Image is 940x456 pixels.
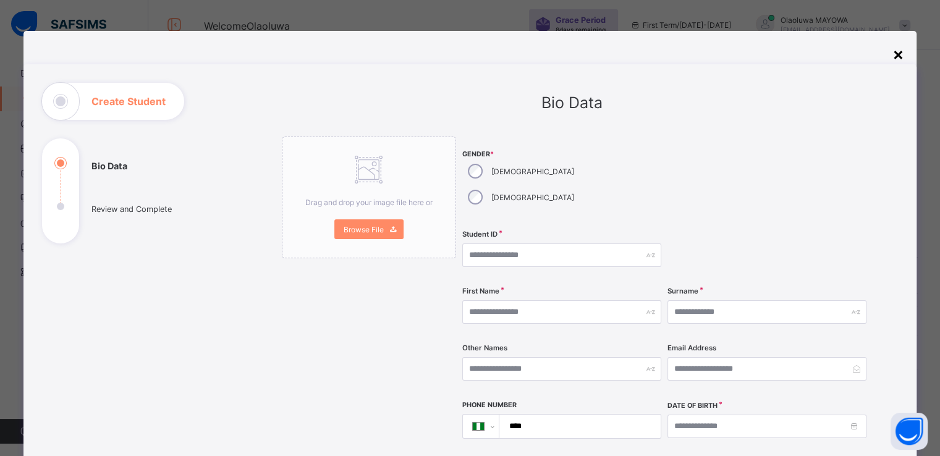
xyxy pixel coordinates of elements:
button: Open asap [891,413,928,450]
span: Gender [462,150,661,158]
label: Surname [667,287,698,295]
span: Browse File [344,225,384,234]
label: [DEMOGRAPHIC_DATA] [491,193,574,202]
div: Drag and drop your image file here orBrowse File [282,137,456,258]
h1: Create Student [91,96,166,106]
span: Bio Data [541,93,603,112]
label: First Name [462,287,499,295]
label: Email Address [667,344,716,352]
div: × [892,43,904,64]
label: Phone Number [462,401,517,409]
span: Drag and drop your image file here or [305,198,433,207]
label: Other Names [462,344,507,352]
label: Student ID [462,230,498,239]
label: [DEMOGRAPHIC_DATA] [491,167,574,176]
label: Date of Birth [667,402,718,410]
